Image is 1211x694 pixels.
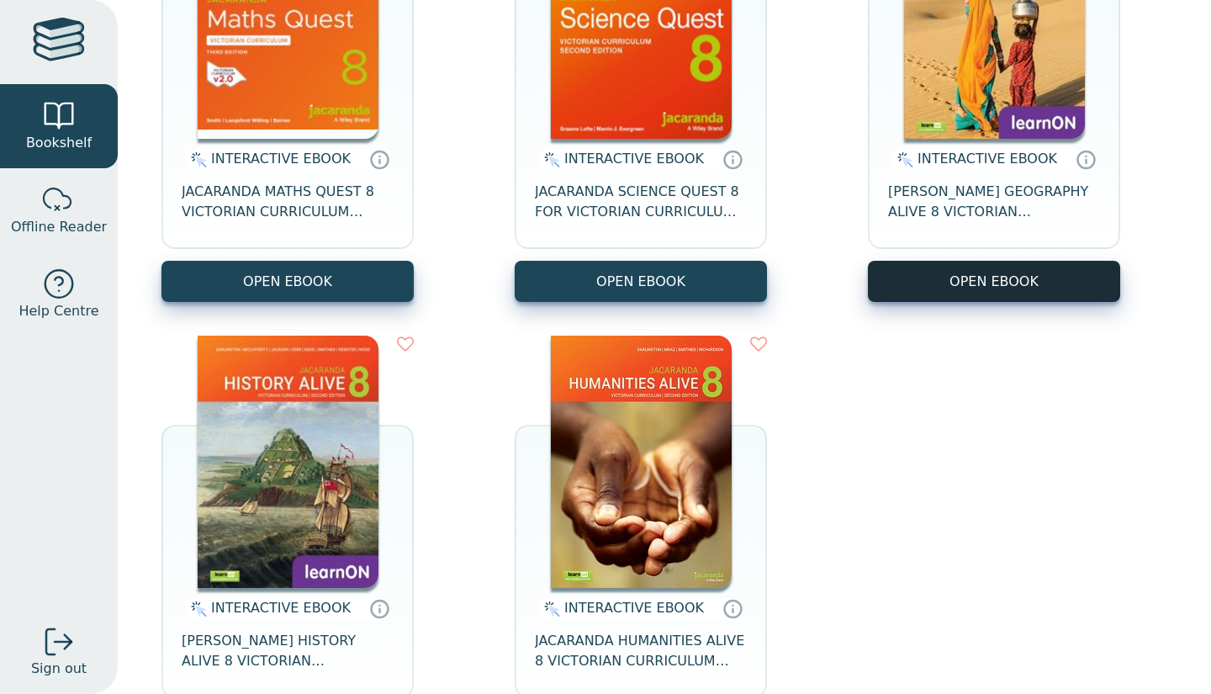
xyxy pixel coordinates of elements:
[369,598,389,618] a: Interactive eBooks are accessed online via the publisher’s portal. They contain interactive resou...
[182,182,394,222] span: JACARANDA MATHS QUEST 8 VICTORIAN CURRICULUM LEARNON EBOOK 3E
[211,600,351,616] span: INTERACTIVE EBOOK
[918,151,1057,167] span: INTERACTIVE EBOOK
[26,133,92,153] span: Bookshelf
[19,301,98,321] span: Help Centre
[198,336,378,588] img: a03a72db-7f91-e911-a97e-0272d098c78b.jpg
[539,599,560,619] img: interactive.svg
[888,182,1100,222] span: [PERSON_NAME] GEOGRAPHY ALIVE 8 VICTORIAN CURRICULUM LEARNON EBOOK 2E
[564,600,704,616] span: INTERACTIVE EBOOK
[186,150,207,170] img: interactive.svg
[892,150,913,170] img: interactive.svg
[1076,149,1096,169] a: Interactive eBooks are accessed online via the publisher’s portal. They contain interactive resou...
[515,261,767,302] button: OPEN EBOOK
[535,182,747,222] span: JACARANDA SCIENCE QUEST 8 FOR VICTORIAN CURRICULUM LEARNON 2E EBOOK
[369,149,389,169] a: Interactive eBooks are accessed online via the publisher’s portal. They contain interactive resou...
[722,149,743,169] a: Interactive eBooks are accessed online via the publisher’s portal. They contain interactive resou...
[722,598,743,618] a: Interactive eBooks are accessed online via the publisher’s portal. They contain interactive resou...
[31,659,87,679] span: Sign out
[161,261,414,302] button: OPEN EBOOK
[868,261,1120,302] button: OPEN EBOOK
[182,631,394,671] span: [PERSON_NAME] HISTORY ALIVE 8 VICTORIAN CURRICULUM LEARNON EBOOK 2E
[186,599,207,619] img: interactive.svg
[539,150,560,170] img: interactive.svg
[564,151,704,167] span: INTERACTIVE EBOOK
[535,631,747,671] span: JACARANDA HUMANITIES ALIVE 8 VICTORIAN CURRICULUM LEARNON EBOOK 2E
[551,336,732,588] img: bee2d5d4-7b91-e911-a97e-0272d098c78b.jpg
[211,151,351,167] span: INTERACTIVE EBOOK
[11,217,107,237] span: Offline Reader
